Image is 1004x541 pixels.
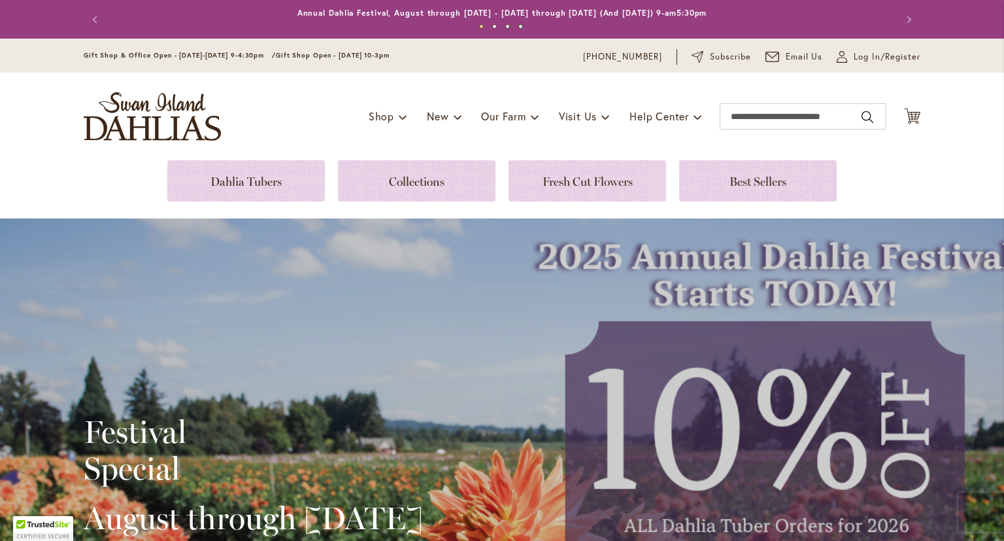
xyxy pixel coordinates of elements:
span: Log In/Register [854,50,920,63]
span: Our Farm [481,109,526,123]
button: 4 of 4 [518,24,523,29]
span: Visit Us [559,109,597,123]
h2: August through [DATE] [84,500,423,536]
span: New [427,109,448,123]
span: Shop [369,109,394,123]
span: Gift Shop Open - [DATE] 10-3pm [276,51,390,60]
a: Subscribe [692,50,751,63]
button: Previous [84,7,110,33]
a: Log In/Register [837,50,920,63]
span: Email Us [786,50,823,63]
span: Subscribe [710,50,751,63]
a: Email Us [765,50,823,63]
span: Gift Shop & Office Open - [DATE]-[DATE] 9-4:30pm / [84,51,276,60]
h2: Festival Special [84,413,423,487]
span: Help Center [629,109,689,123]
a: store logo [84,92,221,141]
button: Next [894,7,920,33]
button: 2 of 4 [492,24,497,29]
button: 1 of 4 [479,24,484,29]
a: Annual Dahlia Festival, August through [DATE] - [DATE] through [DATE] (And [DATE]) 9-am5:30pm [297,8,707,18]
button: 3 of 4 [505,24,510,29]
a: [PHONE_NUMBER] [583,50,662,63]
